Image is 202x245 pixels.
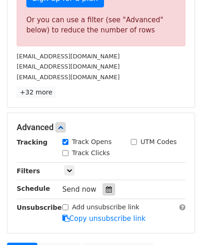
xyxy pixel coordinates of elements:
[17,53,120,60] small: [EMAIL_ADDRESS][DOMAIN_NAME]
[17,167,40,175] strong: Filters
[72,148,110,158] label: Track Clicks
[17,87,55,98] a: +32 more
[17,74,120,81] small: [EMAIL_ADDRESS][DOMAIN_NAME]
[72,137,112,147] label: Track Opens
[17,63,120,70] small: [EMAIL_ADDRESS][DOMAIN_NAME]
[17,122,185,132] h5: Advanced
[62,185,97,194] span: Send now
[72,202,140,212] label: Add unsubscribe link
[156,201,202,245] iframe: Chat Widget
[26,15,176,36] div: Or you can use a filter (see "Advanced" below) to reduce the number of rows
[62,214,146,223] a: Copy unsubscribe link
[141,137,177,147] label: UTM Codes
[17,138,48,146] strong: Tracking
[17,185,50,192] strong: Schedule
[17,204,62,211] strong: Unsubscribe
